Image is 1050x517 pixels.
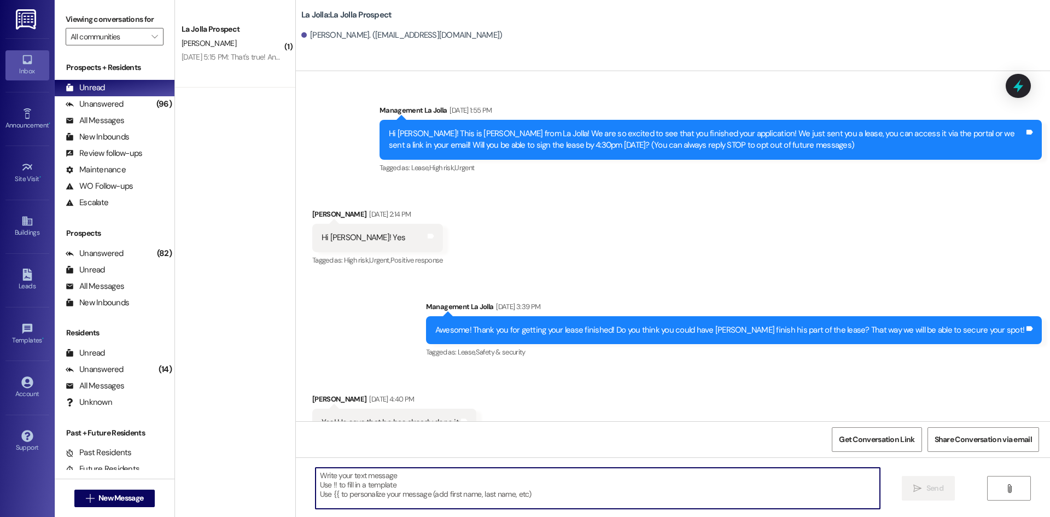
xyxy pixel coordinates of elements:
[390,255,443,265] span: Positive response
[66,264,105,276] div: Unread
[66,281,124,292] div: All Messages
[426,301,1042,316] div: Management La Jolla
[458,347,476,357] span: Lease ,
[182,52,370,62] div: [DATE] 5:15 PM: That's true! And yes, please. 112 for winter.👍
[5,265,49,295] a: Leads
[66,364,124,375] div: Unanswered
[98,492,143,504] span: New Message
[66,248,124,259] div: Unanswered
[322,232,405,243] div: Hi [PERSON_NAME]! Yes
[66,380,124,392] div: All Messages
[454,163,474,172] span: Urgent
[66,164,126,176] div: Maintenance
[832,427,921,452] button: Get Conversation Link
[154,245,174,262] div: (82)
[86,494,94,503] i: 
[935,434,1032,445] span: Share Conversation via email
[426,344,1042,360] div: Tagged as:
[366,208,411,220] div: [DATE] 2:14 PM
[926,483,943,494] span: Send
[154,96,174,113] div: (96)
[344,255,370,265] span: High risk ,
[839,434,914,445] span: Get Conversation Link
[389,128,1024,152] div: Hi [PERSON_NAME]! This is [PERSON_NAME] from La Jolla! We are so excited to see that you finished...
[301,30,503,41] div: [PERSON_NAME]. ([EMAIL_ADDRESS][DOMAIN_NAME])
[66,347,105,359] div: Unread
[66,181,133,192] div: WO Follow-ups
[447,104,492,116] div: [DATE] 1:55 PM
[5,320,49,349] a: Templates •
[156,361,174,378] div: (14)
[411,163,429,172] span: Lease ,
[39,173,41,181] span: •
[74,490,155,507] button: New Message
[66,397,112,408] div: Unknown
[42,335,44,342] span: •
[66,115,124,126] div: All Messages
[182,38,236,48] span: [PERSON_NAME]
[312,208,443,224] div: [PERSON_NAME]
[66,297,129,309] div: New Inbounds
[5,50,49,80] a: Inbox
[380,160,1042,176] div: Tagged as:
[71,28,146,45] input: All communities
[1005,484,1013,493] i: 
[66,197,108,208] div: Escalate
[66,463,139,475] div: Future Residents
[16,9,38,30] img: ResiDesk Logo
[312,393,476,409] div: [PERSON_NAME]
[312,252,443,268] div: Tagged as:
[366,393,414,405] div: [DATE] 4:40 PM
[435,324,1024,336] div: Awesome! Thank you for getting your lease finished! Do you think you could have [PERSON_NAME] fin...
[913,484,921,493] i: 
[902,476,955,501] button: Send
[322,417,459,428] div: Yes! He says that he has already done it
[66,98,124,110] div: Unanswered
[66,82,105,94] div: Unread
[5,373,49,403] a: Account
[429,163,455,172] span: High risk ,
[476,347,526,357] span: Safety & security
[151,32,157,41] i: 
[66,11,164,28] label: Viewing conversations for
[5,212,49,241] a: Buildings
[5,427,49,456] a: Support
[301,9,392,21] b: La Jolla: La Jolla Prospect
[5,158,49,188] a: Site Visit •
[66,131,129,143] div: New Inbounds
[66,447,132,458] div: Past Residents
[55,62,174,73] div: Prospects + Residents
[369,255,390,265] span: Urgent ,
[49,120,50,127] span: •
[55,427,174,439] div: Past + Future Residents
[380,104,1042,120] div: Management La Jolla
[66,148,142,159] div: Review follow-ups
[927,427,1039,452] button: Share Conversation via email
[493,301,540,312] div: [DATE] 3:39 PM
[182,24,283,35] div: La Jolla Prospect
[55,228,174,239] div: Prospects
[55,327,174,339] div: Residents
